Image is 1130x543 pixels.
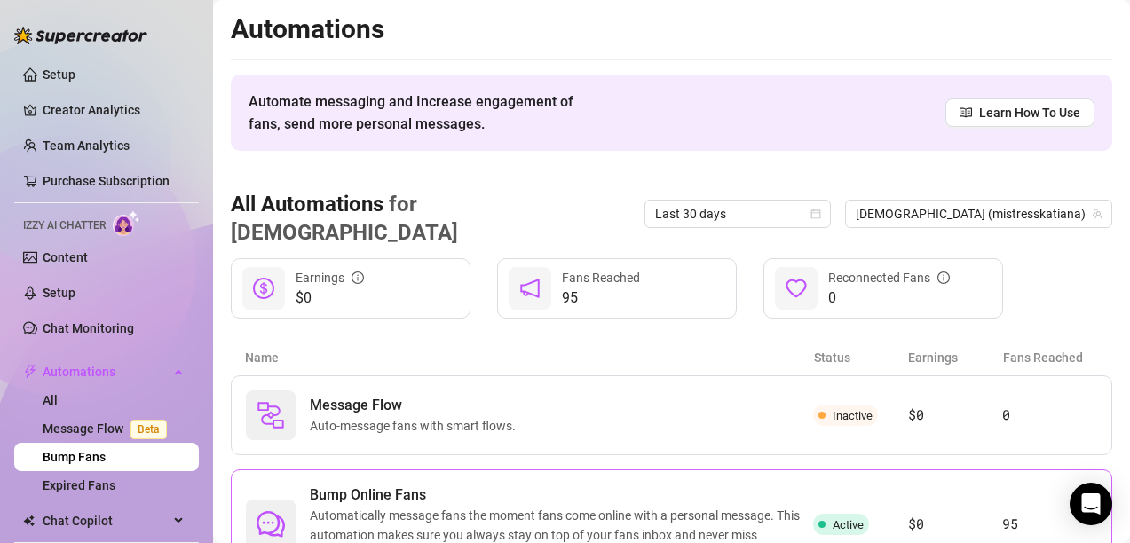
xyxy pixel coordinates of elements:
span: Goddess (mistresskatiana) [856,201,1102,227]
div: Reconnected Fans [828,268,950,287]
h2: Automations [231,12,1112,46]
span: team [1092,209,1102,219]
article: $0 [908,514,1003,535]
a: Message FlowBeta [43,421,174,436]
span: read [960,106,972,119]
span: Automate messaging and Increase engagement of fans, send more personal messages. [249,90,590,135]
h3: All Automations [231,191,644,248]
span: info-circle [352,271,364,284]
article: Name [245,348,814,367]
a: Creator Analytics [43,96,185,124]
a: Content [43,250,88,264]
span: dollar [253,278,274,299]
span: heart [786,278,807,299]
span: Learn How To Use [979,103,1080,122]
span: calendar [810,209,821,219]
a: Bump Fans [43,450,106,464]
span: 95 [562,287,640,309]
span: thunderbolt [23,365,37,379]
span: Izzy AI Chatter [23,217,106,234]
article: $0 [908,405,1003,426]
span: info-circle [937,271,950,284]
article: Status [814,348,909,367]
span: Last 30 days [655,201,820,227]
a: Learn How To Use [945,98,1094,127]
img: Chat Copilot [23,515,35,527]
article: Earnings [908,348,1003,367]
a: Setup [43,67,75,82]
div: Open Intercom Messenger [1070,483,1112,525]
a: Team Analytics [43,138,130,153]
span: comment [257,510,285,539]
a: Setup [43,286,75,300]
span: Fans Reached [562,271,640,285]
a: Chat Monitoring [43,321,134,335]
span: Active [833,518,864,531]
img: svg%3e [257,401,285,429]
div: Earnings [296,268,364,287]
a: Purchase Subscription [43,174,170,188]
span: Inactive [833,409,873,422]
span: Auto-message fans with smart flows. [310,416,523,436]
span: $0 [296,287,364,309]
span: Chat Copilot [43,507,169,535]
img: AI Chatter [113,210,140,236]
span: notification [519,278,541,299]
article: 95 [1002,514,1097,535]
span: Automations [43,358,169,386]
span: 0 [828,287,950,309]
article: 0 [1002,405,1097,426]
span: Bump Online Fans [310,484,813,506]
span: Beta [130,420,167,439]
img: logo-BBDzfeDw.svg [14,27,147,44]
a: All [43,393,58,407]
span: Message Flow [310,395,523,416]
article: Fans Reached [1003,348,1098,367]
a: Expired Fans [43,478,115,492]
span: for [DEMOGRAPHIC_DATA] [231,192,458,245]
